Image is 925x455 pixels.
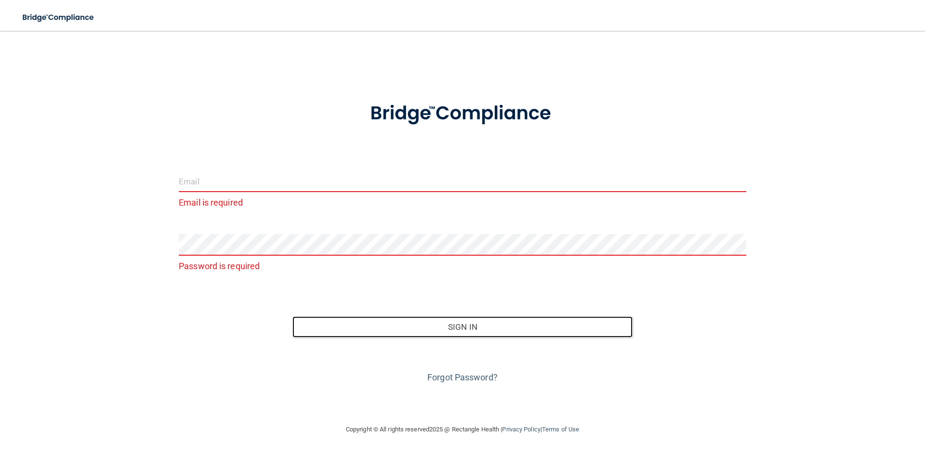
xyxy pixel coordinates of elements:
p: Email is required [179,195,746,210]
p: Password is required [179,258,746,274]
a: Privacy Policy [502,426,540,433]
button: Sign In [292,316,633,338]
input: Email [179,170,746,192]
img: bridge_compliance_login_screen.278c3ca4.svg [350,89,575,139]
div: Copyright © All rights reserved 2025 @ Rectangle Health | | [287,414,638,445]
img: bridge_compliance_login_screen.278c3ca4.svg [14,8,103,27]
a: Forgot Password? [427,372,498,382]
a: Terms of Use [542,426,579,433]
